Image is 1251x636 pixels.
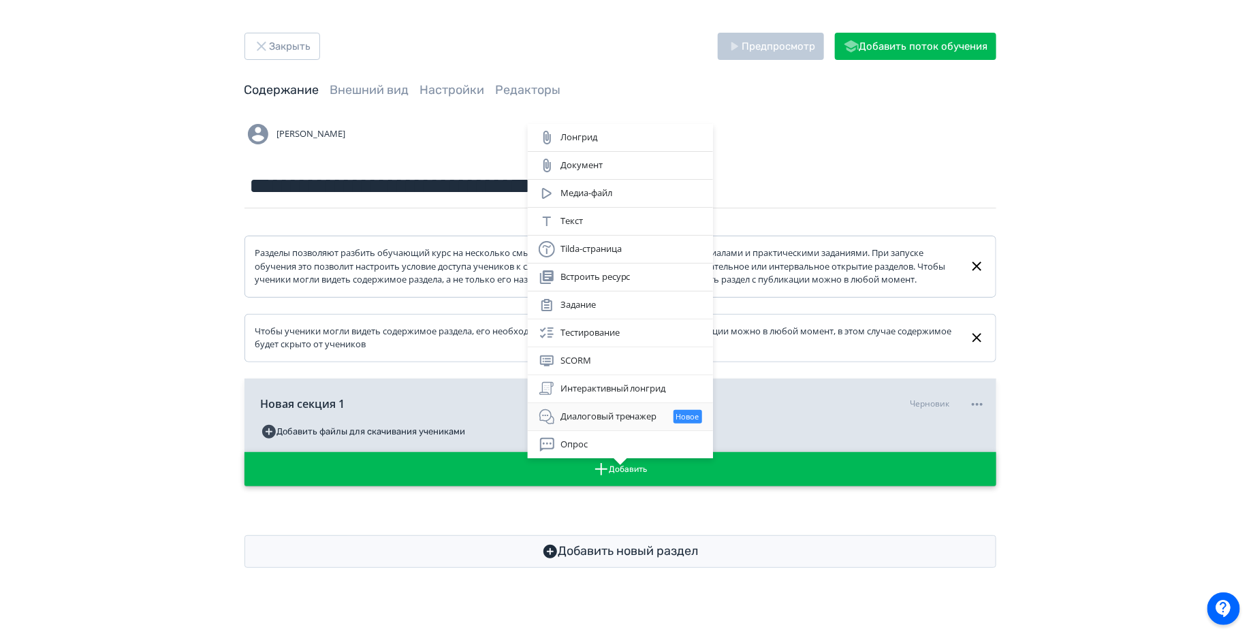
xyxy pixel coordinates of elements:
[539,129,702,146] div: Лонгрид
[539,353,702,369] div: SCORM
[676,411,699,423] span: Новое
[539,409,702,425] div: Диалоговый тренажер
[539,325,702,341] div: Тестирование
[539,436,702,453] div: Опрос
[539,213,702,229] div: Текст
[539,185,702,202] div: Медиа-файл
[539,269,702,285] div: Встроить ресурс
[539,381,702,397] div: Интерактивный лонгрид
[539,241,702,257] div: Tilda-страница
[539,157,702,174] div: Документ
[539,297,702,313] div: Задание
